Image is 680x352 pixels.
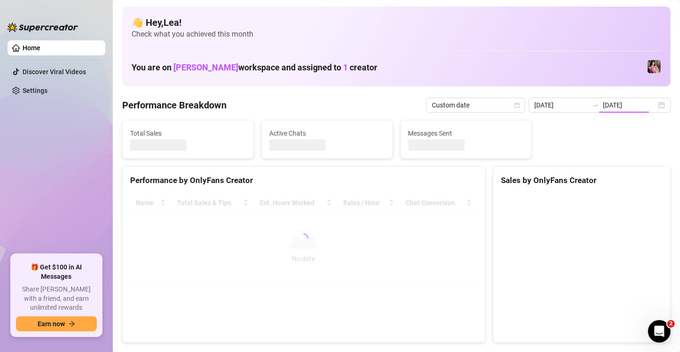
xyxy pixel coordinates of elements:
[122,99,227,112] h4: Performance Breakdown
[648,60,661,73] img: Nanner
[16,285,97,313] span: Share [PERSON_NAME] with a friend, and earn unlimited rewards
[8,23,78,32] img: logo-BBDzfeDw.svg
[501,174,663,187] div: Sales by OnlyFans Creator
[130,128,246,138] span: Total Sales
[132,62,377,73] h1: You are on workspace and assigned to creator
[603,100,657,110] input: End date
[173,62,238,72] span: [PERSON_NAME]
[23,68,86,76] a: Discover Viral Videos
[132,16,661,29] h4: 👋 Hey, Lea !
[648,320,671,343] iframe: Intercom live chat
[592,101,599,109] span: swap-right
[16,263,97,281] span: 🎁 Get $100 in AI Messages
[23,87,47,94] a: Settings
[408,128,524,138] span: Messages Sent
[269,128,385,138] span: Active Chats
[592,101,599,109] span: to
[38,320,65,328] span: Earn now
[299,234,308,243] span: loading
[16,316,97,331] button: Earn nowarrow-right
[514,102,520,108] span: calendar
[667,320,675,328] span: 2
[432,98,519,112] span: Custom date
[534,100,588,110] input: Start date
[132,29,661,39] span: Check what you achieved this month
[23,44,40,52] a: Home
[69,321,75,327] span: arrow-right
[130,174,477,187] div: Performance by OnlyFans Creator
[343,62,348,72] span: 1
